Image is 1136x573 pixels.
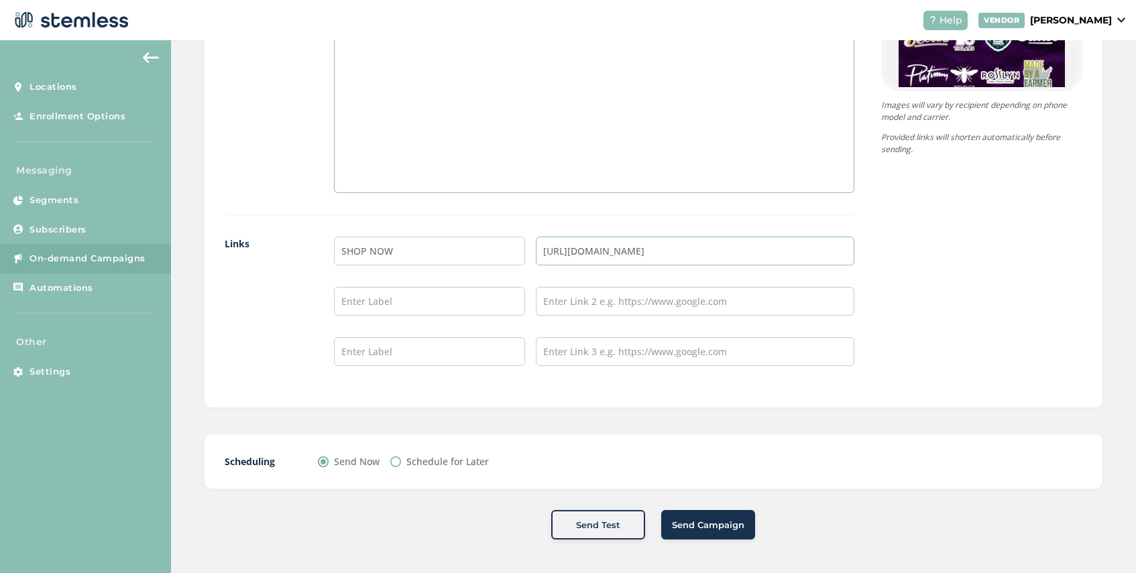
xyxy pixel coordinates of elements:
span: Send Campaign [672,519,744,532]
img: icon-arrow-back-accent-c549486e.svg [143,52,159,63]
button: Send Campaign [661,510,755,539]
span: Settings [30,365,70,379]
p: Images will vary by recipient depending on phone model and carrier. [881,99,1082,123]
img: logo-dark-0685b13c.svg [11,7,129,34]
label: Scheduling [225,454,291,468]
img: icon_down-arrow-small-66adaf34.svg [1117,17,1125,23]
input: Enter Label [334,337,525,366]
button: Send Test [551,510,645,539]
span: Segments [30,194,78,207]
div: VENDOR [978,13,1025,28]
span: Subscribers [30,223,87,237]
label: Links [225,237,307,387]
img: icon-help-white-03924b79.svg [929,16,937,24]
iframe: Chat Widget [1069,509,1136,573]
label: Send Now [334,454,380,468]
input: Enter Link 2 e.g. https://www.google.com [536,287,854,316]
p: Provided links will shorten automatically before sending. [881,131,1082,155]
p: [PERSON_NAME] [1030,13,1112,27]
input: Enter Link 1 e.g. https://www.google.com [536,237,854,265]
label: Schedule for Later [406,454,489,468]
span: Locations [30,80,77,94]
span: Send Test [576,519,620,532]
span: Enrollment Options [30,110,125,123]
input: Enter Label [334,287,525,316]
input: Enter Label [334,237,525,265]
span: Automations [30,281,93,295]
span: On-demand Campaigns [30,252,146,265]
input: Enter Link 3 e.g. https://www.google.com [536,337,854,366]
span: Help [940,13,962,27]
